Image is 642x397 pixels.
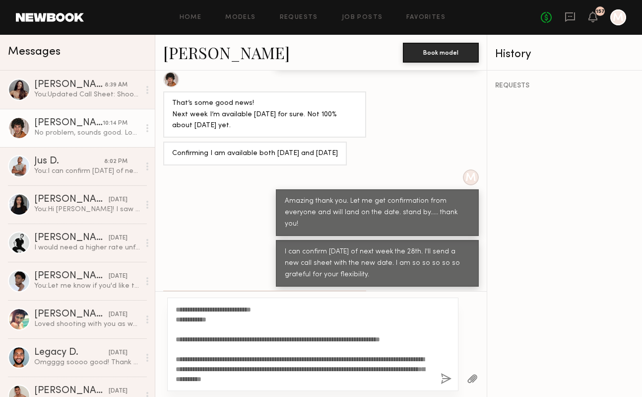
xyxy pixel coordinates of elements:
[103,119,128,128] div: 10:14 PM
[109,310,128,319] div: [DATE]
[109,195,128,205] div: [DATE]
[34,233,109,243] div: [PERSON_NAME]
[8,46,61,58] span: Messages
[172,98,357,132] div: That’s some good news! Next week I’m available [DATE] for sure. Not 100% about [DATE] yet.
[34,243,140,252] div: I would need a higher rate unfortunately!
[34,358,140,367] div: Omgggg soooo good! Thank you for all these! He clearly had a blast! Yes let me know if you ever n...
[34,319,140,329] div: Loved shooting with you as well!! I just followed you on ig! :) look forward to seeing the pics!
[225,14,256,21] a: Models
[34,281,140,291] div: You: Let me know if you'd like to move forward. Totally understand if not!
[280,14,318,21] a: Requests
[285,246,470,281] div: I can confirm [DATE] of next week the 28th. I'll send a new call sheet with the new date. I am so...
[109,348,128,358] div: [DATE]
[34,166,140,176] div: You: I can confirm [DATE] of next week the 28th. I'll send a new call sheet with the new date. I ...
[34,310,109,319] div: [PERSON_NAME]
[34,128,140,138] div: No problem, sounds good. Looking forward!
[180,14,202,21] a: Home
[403,48,479,56] a: Book model
[109,387,128,396] div: [DATE]
[109,234,128,243] div: [DATE]
[163,42,290,63] a: [PERSON_NAME]
[34,118,103,128] div: [PERSON_NAME]
[34,157,104,166] div: Jus D.
[403,43,479,63] button: Book model
[105,80,128,90] div: 8:39 AM
[495,82,634,89] div: REQUESTS
[172,148,338,159] div: Confirming I am available both [DATE] and [DATE]
[34,80,105,90] div: [PERSON_NAME]
[34,348,109,358] div: Legacy D.
[34,90,140,99] div: You: Updated Call Sheet: Shoot Date: [DATE] Call Time: 2:45pm Location: [GEOGRAPHIC_DATA][PERSON_...
[285,196,470,230] div: Amazing thank you. Let me get confirmation from everyone and will land on the date. stand by........
[610,9,626,25] a: M
[109,272,128,281] div: [DATE]
[406,14,446,21] a: Favorites
[596,9,605,14] div: 157
[342,14,383,21] a: Job Posts
[34,386,109,396] div: [PERSON_NAME]
[34,271,109,281] div: [PERSON_NAME]
[34,205,140,214] div: You: Hi [PERSON_NAME]! I saw you submitted to my job listing for a shoot with a small sustainable...
[104,157,128,166] div: 8:02 PM
[34,195,109,205] div: [PERSON_NAME]
[495,49,634,60] div: History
